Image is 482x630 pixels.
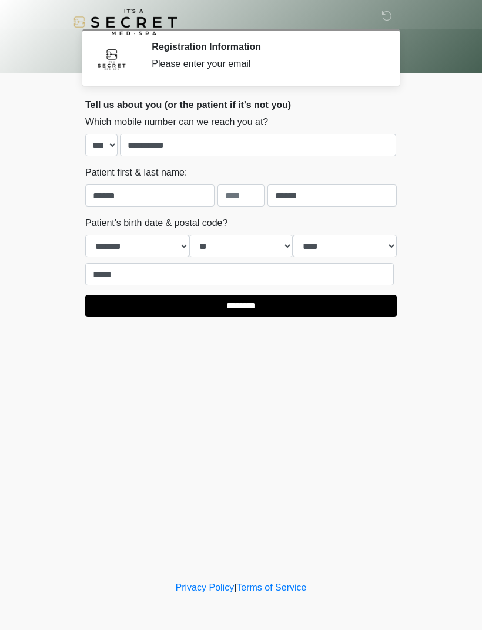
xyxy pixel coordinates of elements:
[85,216,227,230] label: Patient's birth date & postal code?
[85,99,397,110] h2: Tell us about you (or the patient if it's not you)
[152,57,379,71] div: Please enter your email
[152,41,379,52] h2: Registration Information
[85,115,268,129] label: Which mobile number can we reach you at?
[94,41,129,76] img: Agent Avatar
[85,166,187,180] label: Patient first & last name:
[234,582,236,592] a: |
[73,9,177,35] img: It's A Secret Med Spa Logo
[176,582,235,592] a: Privacy Policy
[236,582,306,592] a: Terms of Service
